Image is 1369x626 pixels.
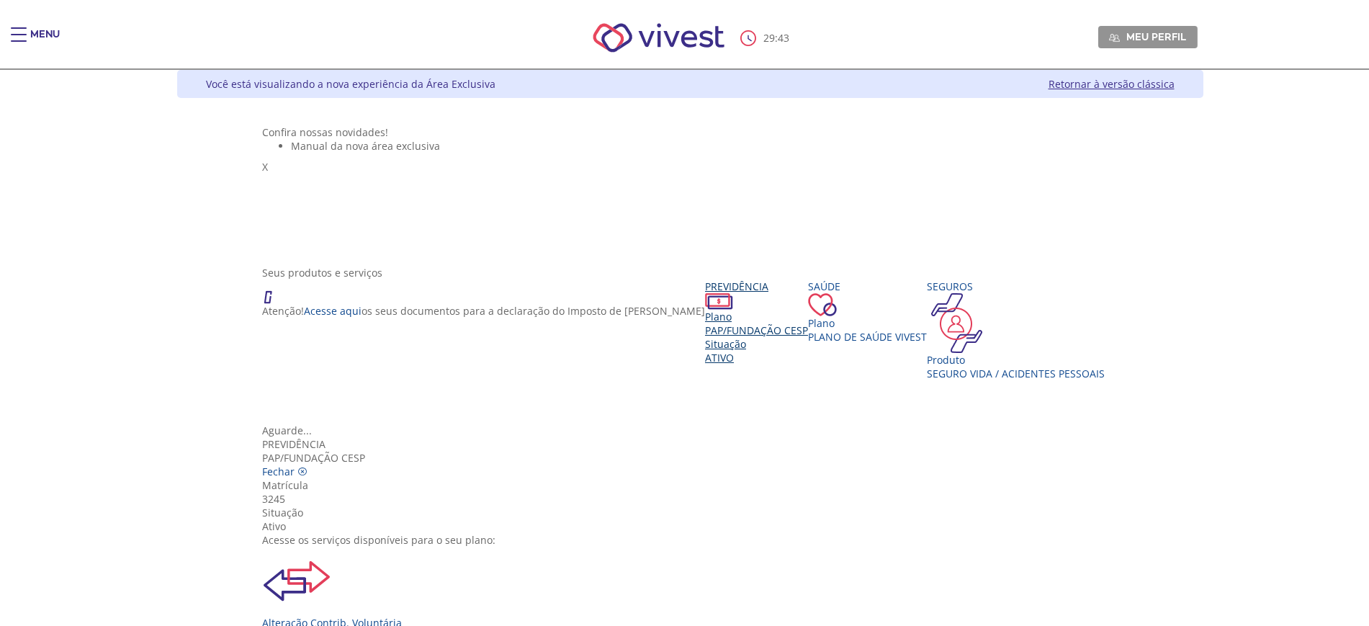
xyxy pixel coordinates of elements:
img: ico_seguros.png [927,293,987,353]
div: Você está visualizando a nova experiência da Área Exclusiva [206,77,495,91]
div: : [740,30,792,46]
img: ico_coracao.png [808,293,837,316]
span: 29 [763,31,775,45]
div: Seguro Vida / Acidentes Pessoais [927,367,1105,380]
a: Retornar à versão clássica [1049,77,1175,91]
div: Ativo [262,519,1118,533]
span: Fechar [262,465,295,478]
div: Acesse os serviços disponíveis para o seu plano: [262,533,1118,547]
span: Plano de Saúde VIVEST [808,330,927,344]
img: ContrbVoluntaria.svg [262,547,331,616]
p: Atenção! os seus documentos para a declaração do Imposto de [PERSON_NAME] [262,304,705,318]
span: PAP/Fundação CESP [262,451,365,465]
a: Seguros Produto Seguro Vida / Acidentes Pessoais [927,280,1105,380]
img: Vivest [577,7,740,68]
div: Matrícula [262,478,1118,492]
div: Saúde [808,280,927,293]
div: Menu [30,27,60,56]
span: Meu perfil [1126,30,1186,43]
div: Seus produtos e serviços [262,266,1118,280]
a: Fechar [262,465,308,478]
a: Meu perfil [1098,26,1198,48]
span: X [262,160,268,174]
a: Acesse aqui [304,304,362,318]
div: Confira nossas novidades! [262,125,1118,139]
div: Plano [705,310,808,323]
div: Plano [808,316,927,330]
div: Seguros [927,280,1105,293]
div: Aguarde... [262,424,1118,437]
img: ico_atencao.png [262,280,287,304]
img: ico_dinheiro.png [705,293,733,310]
span: Manual da nova área exclusiva [291,139,440,153]
div: Previdência [262,437,1118,451]
span: Ativo [705,351,734,365]
img: Meu perfil [1109,32,1120,43]
div: Situação [262,506,1118,519]
div: Situação [705,337,808,351]
div: Produto [927,353,1105,367]
div: 3245 [262,492,1118,506]
div: Previdência [705,280,808,293]
section: <span lang="pt-BR" dir="ltr">Visualizador do Conteúdo da Web</span> 1 [262,125,1118,251]
span: PAP/Fundação CESP [705,323,808,337]
a: Previdência PlanoPAP/Fundação CESP SituaçãoAtivo [705,280,808,365]
a: Saúde PlanoPlano de Saúde VIVEST [808,280,927,344]
span: 43 [778,31,789,45]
